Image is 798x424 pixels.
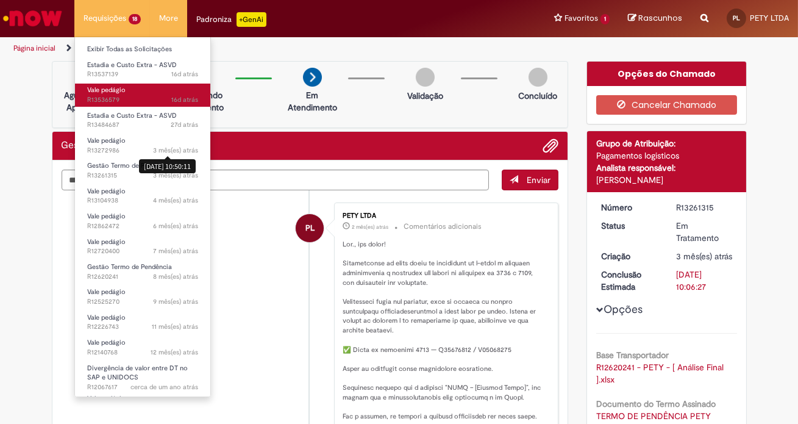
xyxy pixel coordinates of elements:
span: 7 mês(es) atrás [153,246,198,256]
div: 08/07/2025 12:10:59 [676,250,733,262]
span: Vale pedágio [87,136,126,145]
span: Estadia e Custo Extra - ASVD [87,60,177,70]
a: Aberto R13272986 : Vale pedágio [75,134,210,157]
span: Vale pedágio [87,212,126,221]
span: R13272986 [87,146,198,156]
span: 18 [129,14,141,24]
time: 27/03/2025 16:18:07 [153,221,198,231]
span: 3 mês(es) atrás [153,146,198,155]
span: 16d atrás [171,95,198,104]
a: Aberto R12140768 : Vale pedágio [75,336,210,359]
span: Favoritos [565,12,598,24]
p: Aguardando Aprovação [57,89,116,113]
p: Em Atendimento [283,89,342,113]
span: Vale pedágio [87,394,126,403]
span: Rascunhos [638,12,682,24]
span: R12720400 [87,246,198,256]
a: Aberto R12525270 : Vale pedágio [75,286,210,308]
span: 11 mês(es) atrás [152,322,198,331]
span: 6 mês(es) atrás [153,221,198,231]
span: Gestão Termo de Pendência [87,262,172,271]
span: R13261315 [87,171,198,181]
span: R12862472 [87,221,198,231]
a: Página inicial [13,43,55,53]
a: Aberto R13484687 : Estadia e Custo Extra - ASVD [75,109,210,132]
a: Aberto R11704059 : Vale pedágio [75,392,210,415]
small: Comentários adicionais [404,221,482,232]
span: R13537139 [87,70,198,79]
p: Validação [407,90,443,102]
span: Vale pedágio [87,313,126,322]
div: [DATE] 10:06:27 [676,268,733,293]
span: R13536579 [87,95,198,105]
div: [DATE] 10:50:11 [139,159,196,173]
button: Enviar [502,170,558,190]
a: Aberto R12067617 : Divergência de valor entre DT no SAP e UNIDOCS [75,362,210,388]
span: 3 mês(es) atrás [676,251,732,262]
div: R13261315 [676,201,733,214]
div: PETY LTDA [343,212,546,220]
span: Vale pedágio [87,187,126,196]
time: 13/01/2025 13:40:07 [153,297,198,306]
span: Vale pedágio [87,338,126,347]
button: Cancelar Chamado [596,95,737,115]
span: Divergência de valor entre DT no SAP e UNIDOCS [87,364,188,383]
a: Download de R12620241 - PETY - [ Análise Final ].xlsx [596,362,726,385]
ul: Trilhas de página [9,37,523,60]
span: Vale pedágio [87,287,126,296]
img: img-circle-grey.png [529,68,547,87]
span: Vale pedágio [87,85,126,95]
time: 24/02/2025 15:38:19 [153,246,198,256]
a: Aberto R12862472 : Vale pedágio [75,210,210,232]
h2: Gestão Termo de Pendência Histórico de tíquete [62,140,183,151]
span: Requisições [84,12,126,24]
span: Enviar [527,174,550,185]
a: Exibir Todas as Solicitações [75,43,210,56]
div: Opções do Chamado [587,62,746,86]
a: Aberto R12226743 : Vale pedágio [75,311,210,334]
a: Aberto R13261315 : Gestão Termo de Pendência [75,159,210,182]
span: Estadia e Custo Extra - ASVD [87,111,177,120]
p: +GenAi [237,12,266,27]
span: cerca de um ano atrás [130,383,198,392]
time: 28/05/2025 11:57:54 [153,196,198,205]
span: 4 mês(es) atrás [153,196,198,205]
a: Aberto R13536579 : Vale pedágio [75,84,210,106]
span: R12226743 [87,322,198,332]
time: 15/09/2025 17:14:16 [171,70,198,79]
span: More [159,12,178,24]
span: 2 mês(es) atrás [352,223,388,231]
div: Pagamentos logisticos [596,149,737,162]
span: R12067617 [87,383,198,392]
a: Aberto R13537139 : Estadia e Custo Extra - ASVD [75,59,210,81]
time: 14/10/2024 11:36:07 [151,348,198,357]
div: Padroniza [196,12,266,27]
div: Grupo de Atribuição: [596,137,737,149]
span: 16d atrás [171,70,198,79]
a: Rascunhos [628,13,682,24]
button: Adicionar anexos [543,138,558,154]
span: PL [305,214,315,243]
a: Aberto R12720400 : Vale pedágio [75,235,210,258]
img: ServiceNow [1,6,64,31]
dt: Conclusão Estimada [592,268,667,293]
a: Aberto R13104938 : Vale pedágio [75,185,210,207]
b: Documento do Termo Assinado [596,398,716,409]
textarea: Digite sua mensagem aqui... [62,170,490,190]
span: R12620241 [87,272,198,282]
span: 9 mês(es) atrás [153,297,198,306]
span: 27d atrás [171,120,198,129]
div: Analista responsável: [596,162,737,174]
div: [PERSON_NAME] [596,174,737,186]
span: Vale pedágio [87,237,126,246]
img: img-circle-grey.png [416,68,435,87]
span: 8 mês(es) atrás [153,272,198,281]
span: PL [733,14,740,22]
time: 05/09/2025 12:39:21 [171,120,198,129]
dt: Número [592,201,667,214]
time: 30/09/2024 14:31:29 [130,383,198,392]
span: 1 [600,14,610,24]
span: R12140768 [87,348,198,358]
time: 01/08/2025 10:12:20 [352,223,388,231]
span: R13104938 [87,196,198,206]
